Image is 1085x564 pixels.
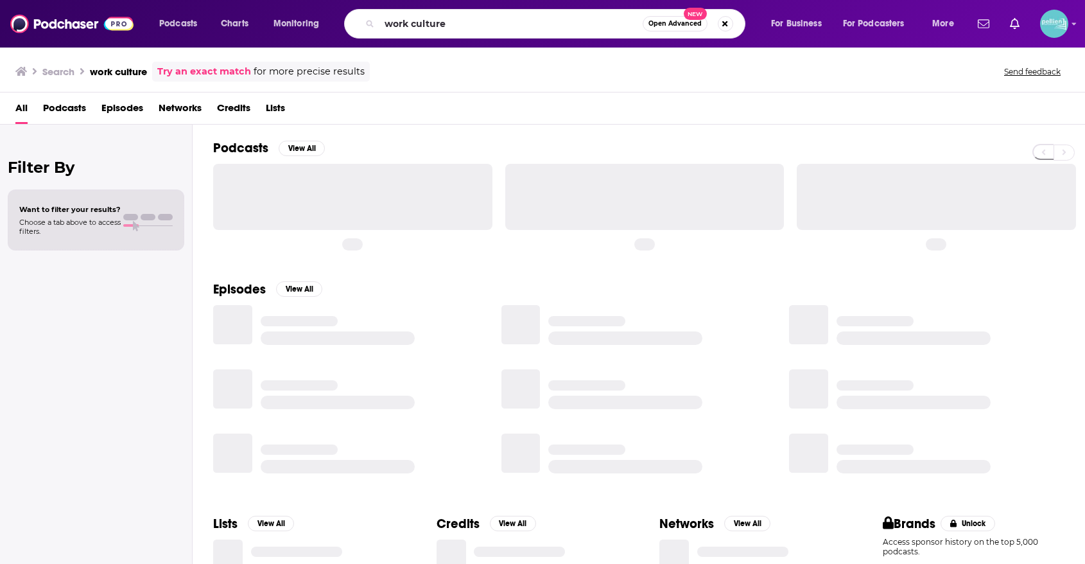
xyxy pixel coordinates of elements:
button: Unlock [941,516,995,531]
h2: Episodes [213,281,266,297]
span: Logged in as JessicaPellien [1040,10,1068,38]
p: Access sponsor history on the top 5,000 podcasts. [883,537,1065,556]
button: open menu [265,13,336,34]
span: Want to filter your results? [19,205,121,214]
button: open menu [923,13,970,34]
img: Podchaser - Follow, Share and Rate Podcasts [10,12,134,36]
a: Show notifications dropdown [973,13,994,35]
h2: Networks [659,516,714,532]
h3: work culture [90,66,147,78]
img: User Profile [1040,10,1068,38]
a: Charts [213,13,256,34]
h2: Podcasts [213,140,268,156]
a: Episodes [101,98,143,124]
span: Choose a tab above to access filters. [19,218,121,236]
a: Lists [266,98,285,124]
button: View All [490,516,536,531]
span: For Business [771,15,822,33]
h2: Brands [883,516,936,532]
a: Try an exact match [157,64,251,79]
h3: Search [42,66,74,78]
a: Podcasts [43,98,86,124]
a: CreditsView All [437,516,536,532]
span: Podcasts [159,15,197,33]
span: Monitoring [273,15,319,33]
a: Credits [217,98,250,124]
a: ListsView All [213,516,294,532]
button: open menu [835,13,923,34]
a: NetworksView All [659,516,770,532]
button: Show profile menu [1040,10,1068,38]
h2: Lists [213,516,238,532]
button: Send feedback [1000,66,1064,77]
span: Charts [221,15,248,33]
a: All [15,98,28,124]
a: Show notifications dropdown [1005,13,1025,35]
button: View All [724,516,770,531]
span: More [932,15,954,33]
button: View All [279,141,325,156]
button: View All [248,516,294,531]
a: EpisodesView All [213,281,322,297]
a: PodcastsView All [213,140,325,156]
h2: Filter By [8,158,184,177]
a: Networks [159,98,202,124]
span: for more precise results [254,64,365,79]
div: Search podcasts, credits, & more... [356,9,758,39]
span: For Podcasters [843,15,905,33]
button: Open AdvancedNew [643,16,707,31]
span: Open Advanced [648,21,702,27]
input: Search podcasts, credits, & more... [379,13,643,34]
span: New [684,8,707,20]
button: open menu [762,13,838,34]
button: View All [276,281,322,297]
button: open menu [150,13,214,34]
h2: Credits [437,516,480,532]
